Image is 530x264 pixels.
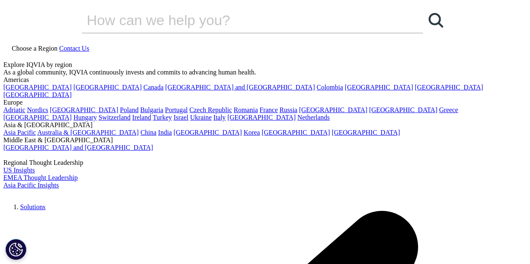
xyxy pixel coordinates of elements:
[37,129,139,136] a: Australia & [GEOGRAPHIC_DATA]
[153,114,172,121] a: Turkey
[173,129,242,136] a: [GEOGRAPHIC_DATA]
[98,114,130,121] a: Switzerland
[120,106,138,113] a: Poland
[3,91,72,98] a: [GEOGRAPHIC_DATA]
[158,129,172,136] a: India
[27,106,48,113] a: Nordics
[189,106,232,113] a: Czech Republic
[213,114,225,121] a: Italy
[3,114,72,121] a: [GEOGRAPHIC_DATA]
[369,106,437,113] a: [GEOGRAPHIC_DATA]
[165,106,188,113] a: Portugal
[3,76,527,84] div: Americas
[279,106,297,113] a: Russia
[5,239,26,260] button: Cookie Settings
[3,61,527,69] div: Explore IQVIA by region
[299,106,367,113] a: [GEOGRAPHIC_DATA]
[190,114,212,121] a: Ukraine
[415,84,483,91] a: [GEOGRAPHIC_DATA]
[260,106,278,113] a: France
[429,13,443,28] svg: Search
[50,106,118,113] a: [GEOGRAPHIC_DATA]
[243,129,260,136] a: Korea
[3,121,527,129] div: Asia & [GEOGRAPHIC_DATA]
[3,144,153,151] a: [GEOGRAPHIC_DATA] and [GEOGRAPHIC_DATA]
[234,106,258,113] a: Romania
[59,45,89,52] a: Contact Us
[261,129,330,136] a: [GEOGRAPHIC_DATA]
[20,203,45,210] a: Solutions
[3,106,25,113] a: Adriatic
[73,84,142,91] a: [GEOGRAPHIC_DATA]
[140,129,156,136] a: China
[439,106,458,113] a: Greece
[143,84,163,91] a: Canada
[332,129,400,136] a: [GEOGRAPHIC_DATA]
[3,136,527,144] div: Middle East & [GEOGRAPHIC_DATA]
[3,174,78,181] a: EMEA Thought Leadership
[132,114,151,121] a: Ireland
[228,114,296,121] a: [GEOGRAPHIC_DATA]
[82,8,399,33] input: Search
[73,114,97,121] a: Hungary
[3,129,36,136] a: Asia Pacific
[3,69,527,76] div: As a global community, IQVIA continuously invests and commits to advancing human health.
[297,114,330,121] a: Netherlands
[317,84,343,91] a: Colombia
[140,106,163,113] a: Bulgaria
[165,84,315,91] a: [GEOGRAPHIC_DATA] and [GEOGRAPHIC_DATA]
[3,84,72,91] a: [GEOGRAPHIC_DATA]
[3,167,35,174] a: US Insights
[423,8,448,33] a: Search
[3,182,59,189] a: Asia Pacific Insights
[3,99,527,106] div: Europe
[12,45,57,52] span: Choose a Region
[3,159,527,167] div: Regional Thought Leadership
[173,114,189,121] a: Israel
[345,84,413,91] a: [GEOGRAPHIC_DATA]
